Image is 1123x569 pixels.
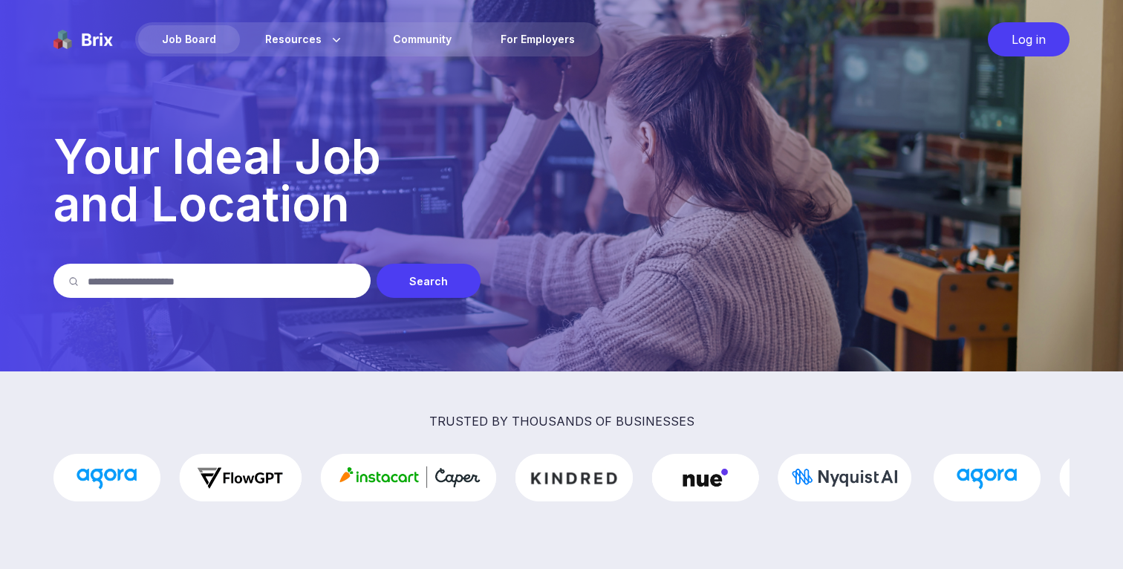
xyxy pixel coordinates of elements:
a: Community [369,25,475,53]
div: Job Board [138,25,240,53]
div: Resources [241,25,368,53]
p: Your Ideal Job and Location [53,133,1070,228]
a: For Employers [477,25,599,53]
a: Log in [980,22,1070,56]
div: Search [377,264,481,298]
div: Log in [988,22,1070,56]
